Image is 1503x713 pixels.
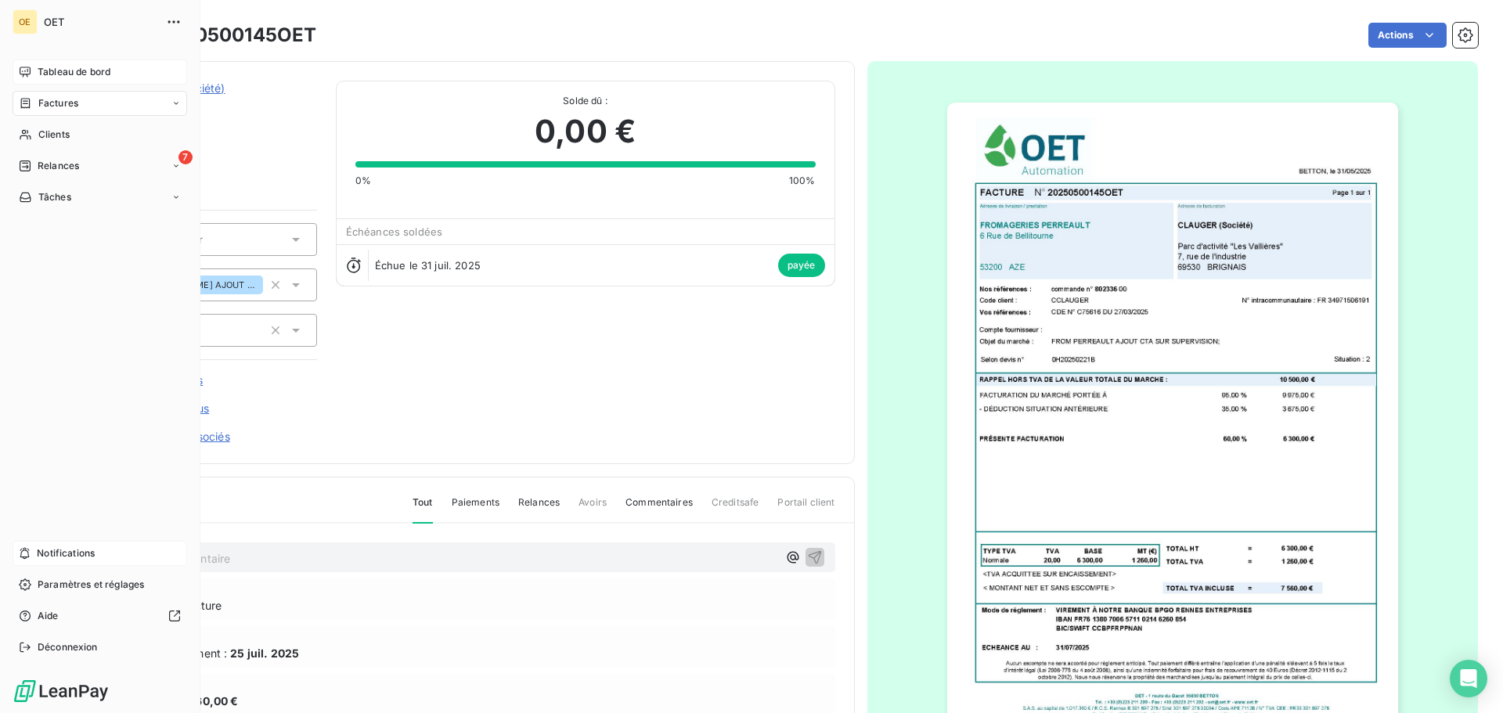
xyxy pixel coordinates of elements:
[146,21,316,49] h3: 20250500145OET
[13,122,187,147] a: Clients
[38,190,71,204] span: Tâches
[38,159,79,173] span: Relances
[38,65,110,79] span: Tableau de bord
[518,495,560,522] span: Relances
[44,16,157,28] span: OET
[123,99,317,112] span: CCLAUGER
[13,572,187,597] a: Paramètres et réglages
[13,153,187,178] a: 7Relances
[13,679,110,704] img: Logo LeanPay
[712,495,759,522] span: Creditsafe
[38,609,59,623] span: Aide
[413,495,433,524] span: Tout
[13,91,187,116] a: Factures
[789,174,816,188] span: 100%
[355,174,371,188] span: 0%
[1368,23,1447,48] button: Actions
[13,603,187,628] a: Aide
[625,495,693,522] span: Commentaires
[230,645,299,661] span: 25 juil. 2025
[38,578,144,592] span: Paramètres et réglages
[578,495,607,522] span: Avoirs
[37,546,95,560] span: Notifications
[778,254,825,277] span: payée
[777,495,834,522] span: Portail client
[178,150,193,164] span: 7
[38,640,98,654] span: Déconnexion
[375,259,481,272] span: Échue le 31 juil. 2025
[38,128,70,142] span: Clients
[13,59,187,85] a: Tableau de bord
[535,108,636,155] span: 0,00 €
[355,94,816,108] span: Solde dû :
[1450,660,1487,697] div: Open Intercom Messenger
[179,693,239,709] span: 7 560,00 €
[452,495,499,522] span: Paiements
[38,96,78,110] span: Factures
[13,185,187,210] a: Tâches
[346,225,443,238] span: Échéances soldées
[13,9,38,34] div: OE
